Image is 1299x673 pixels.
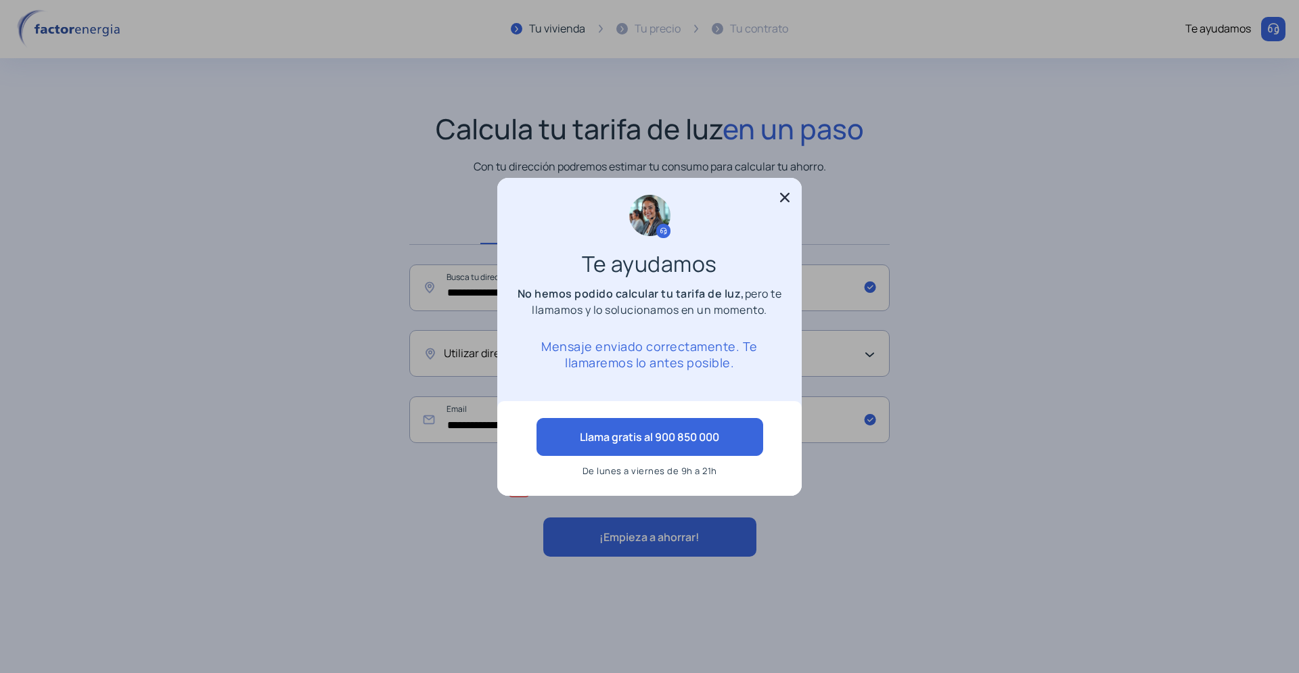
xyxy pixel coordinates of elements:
h3: Te ayudamos [528,256,771,272]
p: Mensaje enviado correctamente. Te llamaremos lo antes posible. [514,338,785,371]
p: pero te llamamos y lo solucionamos en un momento. [514,285,785,318]
button: Llama gratis al 900 850 000 [537,418,763,456]
p: De lunes a viernes de 9h a 21h [537,463,763,479]
b: No hemos podido calcular tu tarifa de luz, [518,286,745,301]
